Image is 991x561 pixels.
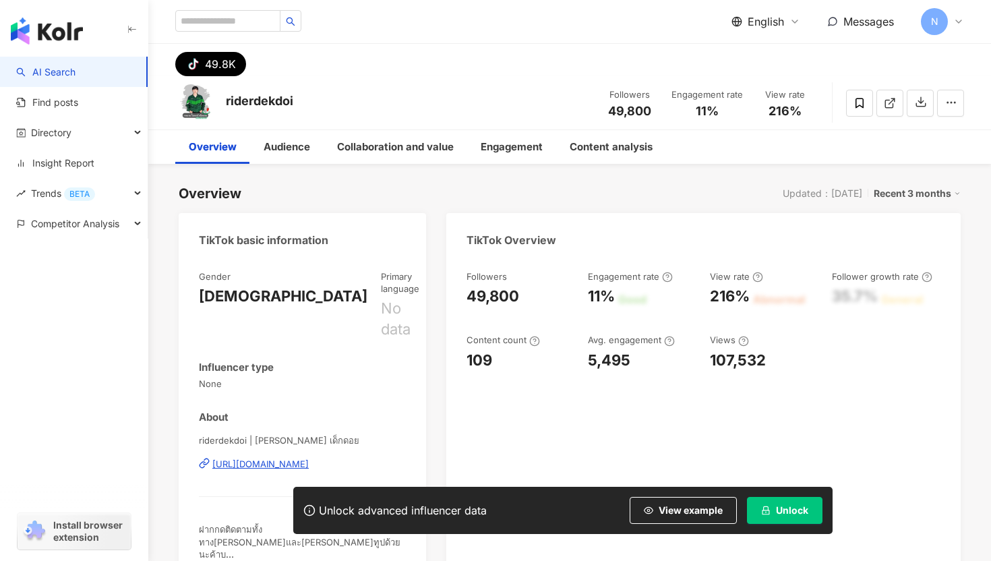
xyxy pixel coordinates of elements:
[189,139,237,155] div: Overview
[748,14,784,29] span: English
[205,55,236,73] div: 49.8K
[199,378,406,390] span: None
[874,185,961,202] div: Recent 3 months
[175,52,246,76] button: 49.8K
[16,189,26,198] span: rise
[659,505,723,516] span: View example
[588,270,673,283] div: Engagement rate
[319,504,487,517] div: Unlock advanced influencer data
[769,105,802,118] span: 216%
[832,270,932,283] div: Follower growth rate
[199,360,274,374] div: Influencer type
[381,298,419,340] div: No data
[467,286,519,307] div: 49,800
[467,350,492,371] div: 109
[337,139,454,155] div: Collaboration and value
[608,104,651,118] span: 49,800
[64,187,95,201] div: BETA
[31,178,95,208] span: Trends
[588,286,615,307] div: 11%
[199,233,328,247] div: TikTok basic information
[53,519,127,543] span: Install browser extension
[212,458,309,470] div: [URL][DOMAIN_NAME]
[710,270,763,283] div: View rate
[843,15,894,28] span: Messages
[11,18,83,45] img: logo
[16,96,78,109] a: Find posts
[588,350,630,371] div: 5,495
[16,65,76,79] a: searchAI Search
[264,139,310,155] div: Audience
[570,139,653,155] div: Content analysis
[22,521,47,542] img: chrome extension
[179,184,241,203] div: Overview
[226,92,293,109] div: riderdekdoi
[199,410,229,424] div: About
[199,458,406,470] a: [URL][DOMAIN_NAME]
[175,83,216,123] img: KOL Avatar
[710,286,750,307] div: 216%
[31,208,119,239] span: Competitor Analysis
[16,156,94,170] a: Insight Report
[671,88,743,102] div: Engagement rate
[783,188,862,199] div: Updated：[DATE]
[467,233,556,247] div: TikTok Overview
[199,434,406,446] span: riderdekdoi | [PERSON_NAME] เด็กดอย
[710,334,749,346] div: Views
[759,88,810,102] div: View rate
[776,505,808,516] span: Unlock
[199,270,231,283] div: Gender
[467,334,540,346] div: Content count
[381,270,419,295] div: Primary language
[761,506,771,515] span: lock
[286,17,295,26] span: search
[710,350,766,371] div: 107,532
[747,497,822,524] button: Unlock
[18,513,131,550] a: chrome extensionInstall browser extension
[604,88,655,102] div: Followers
[481,139,543,155] div: Engagement
[931,14,938,29] span: N
[467,270,507,283] div: Followers
[588,334,675,346] div: Avg. engagement
[31,117,71,148] span: Directory
[696,105,719,118] span: 11%
[199,286,367,307] div: [DEMOGRAPHIC_DATA]
[630,497,737,524] button: View example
